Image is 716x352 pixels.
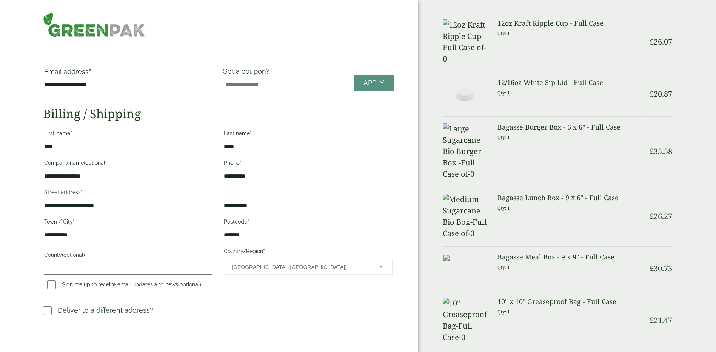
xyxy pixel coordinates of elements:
[70,130,72,136] abbr: required
[58,305,153,315] p: Deliver to a different address?
[84,160,107,166] span: (optional)
[44,128,212,141] label: First name
[224,216,392,229] label: Postcode
[247,219,249,225] abbr: required
[263,248,265,254] abbr: required
[224,128,392,141] label: Last name
[81,189,83,195] abbr: required
[44,68,212,79] label: Email address
[89,68,91,76] abbr: required
[47,280,56,289] input: Sign me up to receive email updates and news(optional)
[239,160,241,166] abbr: required
[223,67,273,79] label: Got a coupon?
[224,157,392,170] label: Phone
[354,75,394,91] a: Apply
[44,281,204,290] label: Sign me up to receive email updates and news
[73,219,75,225] abbr: required
[44,187,212,200] label: Street address
[250,130,252,136] abbr: required
[232,259,369,275] span: United Kingdom (UK)
[43,12,145,37] img: GreenPak Supplies
[44,157,212,170] label: Company name
[224,259,392,275] span: Country/Region
[44,250,212,262] label: County
[62,252,85,258] span: (optional)
[178,281,201,287] span: (optional)
[224,246,392,259] label: Country/Region
[363,79,384,87] span: Apply
[43,107,394,121] h2: Billing / Shipping
[44,216,212,229] label: Town / City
